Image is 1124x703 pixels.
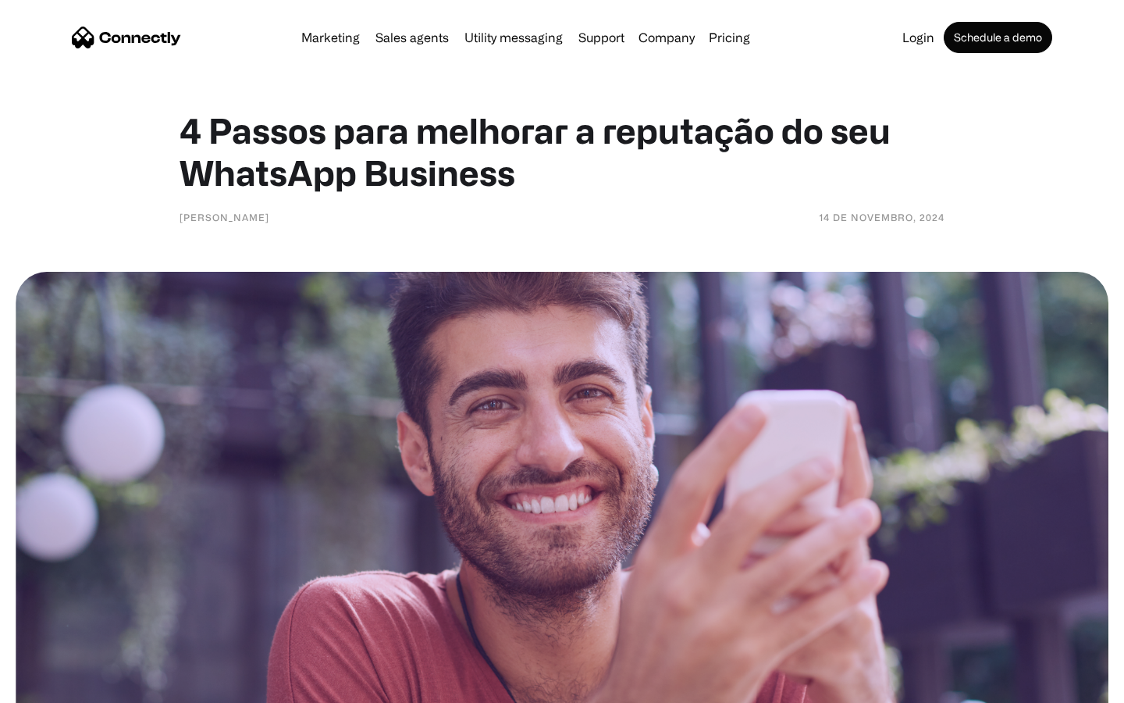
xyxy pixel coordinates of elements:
[458,31,569,44] a: Utility messaging
[16,676,94,698] aside: Language selected: English
[944,22,1052,53] a: Schedule a demo
[702,31,756,44] a: Pricing
[819,209,944,225] div: 14 de novembro, 2024
[369,31,455,44] a: Sales agents
[180,209,269,225] div: [PERSON_NAME]
[638,27,695,48] div: Company
[31,676,94,698] ul: Language list
[572,31,631,44] a: Support
[295,31,366,44] a: Marketing
[180,109,944,194] h1: 4 Passos para melhorar a reputação do seu WhatsApp Business
[896,31,941,44] a: Login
